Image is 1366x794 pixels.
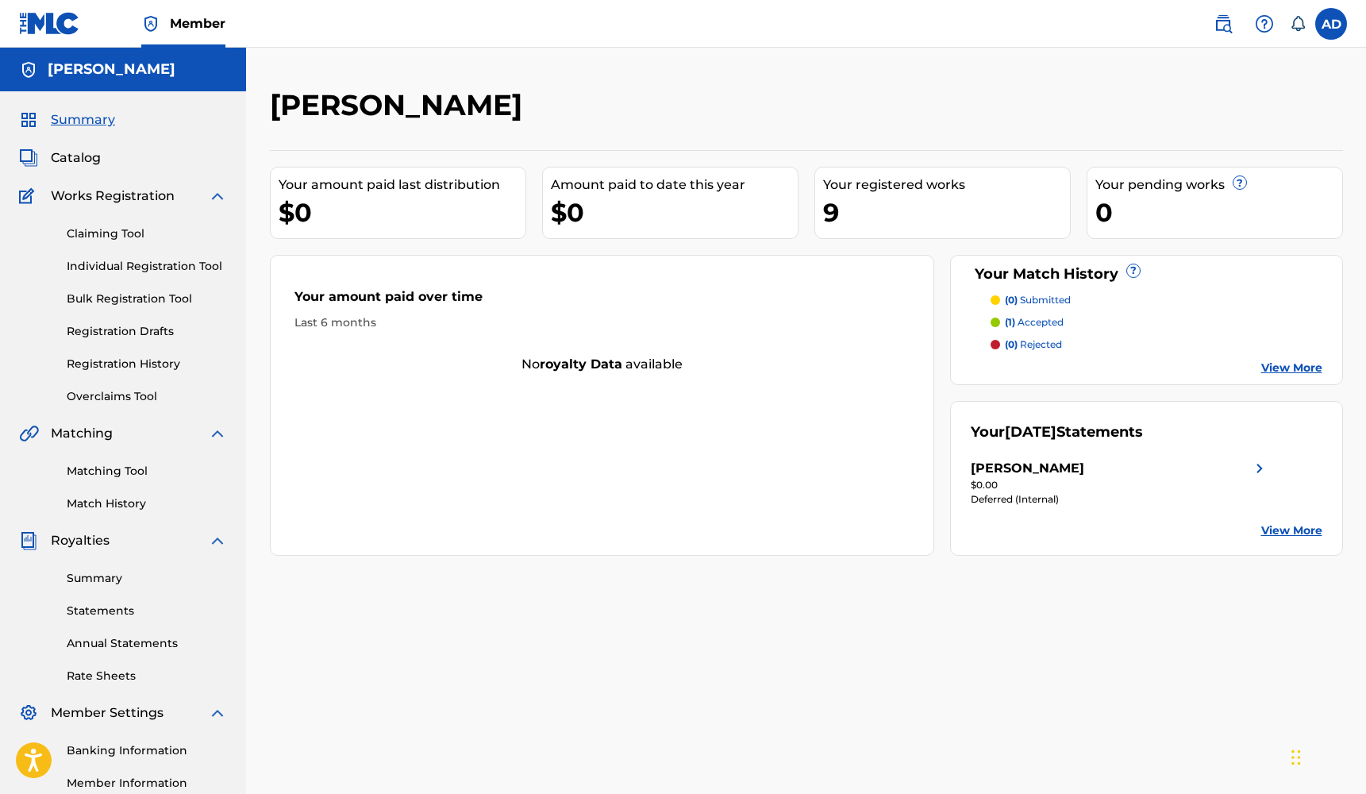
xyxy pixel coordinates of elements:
[51,148,101,168] span: Catalog
[208,187,227,206] img: expand
[19,148,38,168] img: Catalog
[19,60,38,79] img: Accounts
[1261,522,1322,539] a: View More
[19,424,39,443] img: Matching
[1250,459,1269,478] img: right chevron icon
[67,570,227,587] a: Summary
[67,323,227,340] a: Registration Drafts
[1249,8,1280,40] div: Help
[540,357,622,372] strong: royalty data
[1095,195,1342,230] div: 0
[51,110,115,129] span: Summary
[1290,16,1306,32] div: Notifications
[170,14,225,33] span: Member
[971,459,1269,507] a: [PERSON_NAME]right chevron icon$0.00Deferred (Internal)
[991,293,1322,307] a: (0) submitted
[971,264,1322,285] div: Your Match History
[51,424,113,443] span: Matching
[1287,718,1366,794] iframe: Chat Widget
[279,175,525,195] div: Your amount paid last distribution
[1207,8,1239,40] a: Public Search
[48,60,175,79] h5: Adrian Dell
[67,356,227,372] a: Registration History
[1255,14,1274,33] img: help
[1233,176,1246,189] span: ?
[208,703,227,723] img: expand
[19,12,80,35] img: MLC Logo
[67,388,227,405] a: Overclaims Tool
[823,195,1070,230] div: 9
[971,478,1269,492] div: $0.00
[67,291,227,307] a: Bulk Registration Tool
[551,175,798,195] div: Amount paid to date this year
[19,531,38,550] img: Royalties
[1005,294,1018,306] span: (0)
[1005,293,1071,307] p: submitted
[971,459,1084,478] div: [PERSON_NAME]
[67,668,227,684] a: Rate Sheets
[67,258,227,275] a: Individual Registration Tool
[67,775,227,792] a: Member Information
[823,175,1070,195] div: Your registered works
[294,287,910,314] div: Your amount paid over time
[208,531,227,550] img: expand
[1005,316,1015,328] span: (1)
[51,187,175,206] span: Works Registration
[67,635,227,652] a: Annual Statements
[19,110,115,129] a: SummarySummary
[19,148,101,168] a: CatalogCatalog
[991,315,1322,330] a: (1) accepted
[1261,360,1322,376] a: View More
[1005,337,1062,352] p: rejected
[1291,734,1301,781] div: Drag
[67,225,227,242] a: Claiming Tool
[971,422,1143,443] div: Your Statements
[67,463,227,480] a: Matching Tool
[67,495,227,512] a: Match History
[279,195,525,230] div: $0
[991,337,1322,352] a: (0) rejected
[19,110,38,129] img: Summary
[270,87,530,123] h2: [PERSON_NAME]
[141,14,160,33] img: Top Rightsholder
[19,703,38,723] img: Member Settings
[51,703,164,723] span: Member Settings
[971,492,1269,507] div: Deferred (Internal)
[67,603,227,619] a: Statements
[271,355,934,374] div: No available
[1005,315,1064,330] p: accepted
[1127,264,1140,277] span: ?
[1005,423,1056,441] span: [DATE]
[1315,8,1347,40] div: User Menu
[1005,338,1018,350] span: (0)
[19,187,40,206] img: Works Registration
[294,314,910,331] div: Last 6 months
[51,531,110,550] span: Royalties
[1095,175,1342,195] div: Your pending works
[551,195,798,230] div: $0
[208,424,227,443] img: expand
[67,742,227,759] a: Banking Information
[1214,14,1233,33] img: search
